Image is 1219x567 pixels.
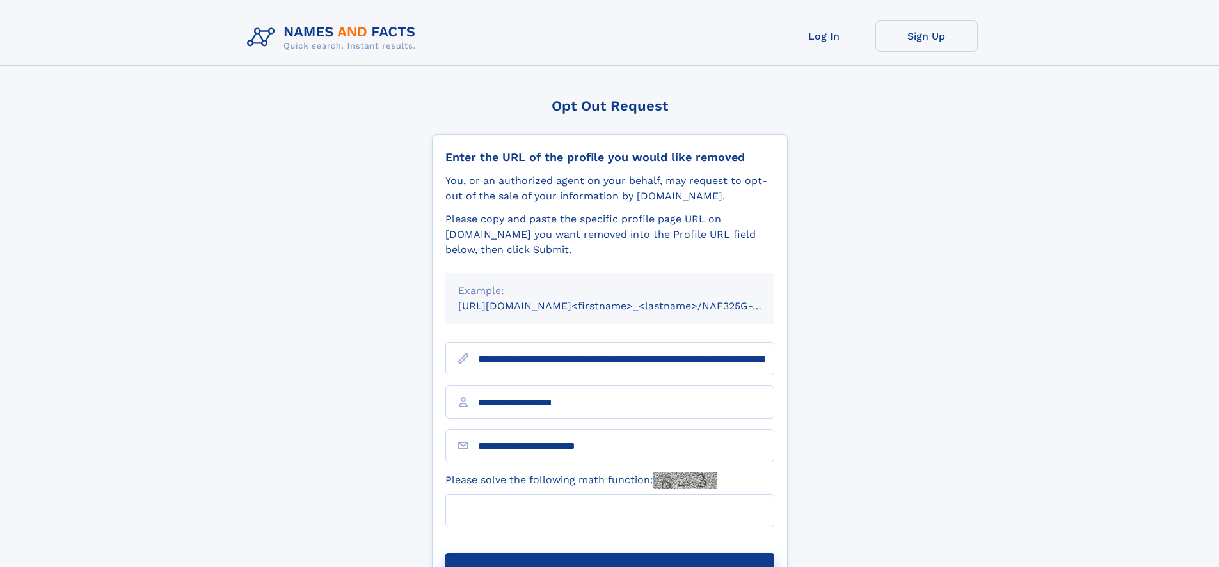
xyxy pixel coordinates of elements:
div: You, or an authorized agent on your behalf, may request to opt-out of the sale of your informatio... [445,173,774,204]
div: Opt Out Request [432,98,788,114]
a: Log In [773,20,875,52]
small: [URL][DOMAIN_NAME]<firstname>_<lastname>/NAF325G-xxxxxxxx [458,300,799,312]
div: Example: [458,283,761,299]
a: Sign Up [875,20,978,52]
label: Please solve the following math function: [445,472,717,489]
div: Please copy and paste the specific profile page URL on [DOMAIN_NAME] you want removed into the Pr... [445,212,774,258]
div: Enter the URL of the profile you would like removed [445,150,774,164]
img: Logo Names and Facts [242,20,426,55]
